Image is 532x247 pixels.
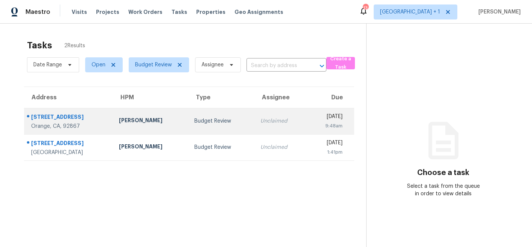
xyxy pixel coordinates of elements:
[96,8,119,16] span: Projects
[194,144,248,151] div: Budget Review
[72,8,87,16] span: Visits
[64,42,85,49] span: 2 Results
[196,8,225,16] span: Properties
[313,113,343,122] div: [DATE]
[31,123,107,130] div: Orange, CA, 92867
[171,9,187,15] span: Tasks
[128,8,162,16] span: Work Orders
[260,117,301,125] div: Unclaimed
[380,8,440,16] span: [GEOGRAPHIC_DATA] + 1
[330,55,352,72] span: Create a Task
[246,60,305,72] input: Search by address
[27,42,52,49] h2: Tasks
[363,4,368,12] div: 13
[31,139,107,149] div: [STREET_ADDRESS]
[313,139,343,148] div: [DATE]
[254,87,307,108] th: Assignee
[307,87,354,108] th: Due
[24,87,113,108] th: Address
[326,57,355,69] button: Create a Task
[135,61,172,69] span: Budget Review
[33,61,62,69] span: Date Range
[475,8,521,16] span: [PERSON_NAME]
[313,122,343,130] div: 9:48am
[31,113,107,123] div: [STREET_ADDRESS]
[417,169,469,177] h3: Choose a task
[234,8,283,16] span: Geo Assignments
[119,117,182,126] div: [PERSON_NAME]
[317,61,327,71] button: Open
[313,148,343,156] div: 1:41pm
[188,87,254,108] th: Type
[113,87,188,108] th: HPM
[405,183,482,198] div: Select a task from the queue in order to view details
[31,149,107,156] div: [GEOGRAPHIC_DATA]
[26,8,50,16] span: Maestro
[260,144,301,151] div: Unclaimed
[201,61,224,69] span: Assignee
[194,117,248,125] div: Budget Review
[92,61,105,69] span: Open
[119,143,182,152] div: [PERSON_NAME]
